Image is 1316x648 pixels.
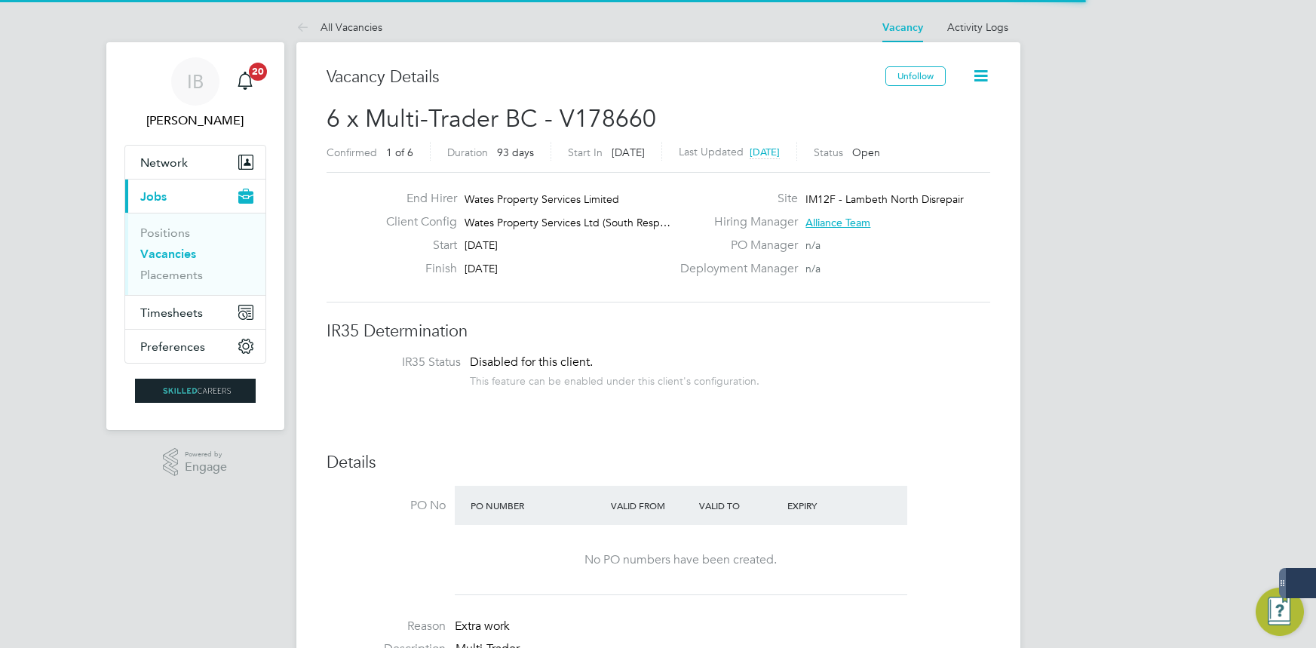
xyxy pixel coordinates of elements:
a: Vacancies [140,247,196,261]
h3: Vacancy Details [327,66,885,88]
nav: Main navigation [106,42,284,430]
label: Deployment Manager [671,261,798,277]
label: IR35 Status [342,355,461,370]
label: Reason [327,619,446,634]
button: Network [125,146,265,179]
label: Hiring Manager [671,214,798,230]
span: IB [187,72,204,91]
span: 1 of 6 [386,146,413,159]
div: This feature can be enabled under this client's configuration. [470,370,759,388]
a: Positions [140,226,190,240]
img: skilledcareers-logo-retina.png [135,379,256,403]
h3: Details [327,452,990,474]
span: Network [140,155,188,170]
span: Powered by [185,448,227,461]
label: Site [671,191,798,207]
div: Valid From [607,492,695,519]
span: Wates Property Services Ltd (South Resp… [465,216,670,229]
label: Confirmed [327,146,377,159]
a: 20 [230,57,260,106]
span: Engage [185,461,227,474]
label: Finish [374,261,457,277]
div: Expiry [784,492,872,519]
label: Duration [447,146,488,159]
span: [DATE] [750,146,780,158]
a: Powered byEngage [163,448,227,477]
button: Timesheets [125,296,265,329]
span: 6 x Multi-Trader BC - V178660 [327,104,656,134]
span: Wates Property Services Limited [465,192,619,206]
span: Extra work [455,619,510,634]
span: Alliance Team [805,216,870,229]
span: Disabled for this client. [470,355,593,370]
label: Status [814,146,843,159]
span: IM12F - Lambeth North Disrepair [805,192,964,206]
label: Client Config [374,214,457,230]
a: IB[PERSON_NAME] [124,57,266,130]
button: Engage Resource Center [1256,588,1304,636]
div: No PO numbers have been created. [470,552,892,568]
label: PO Manager [671,238,798,253]
button: Unfollow [885,66,946,86]
h3: IR35 Determination [327,321,990,342]
a: Activity Logs [947,20,1008,34]
span: [DATE] [465,262,498,275]
button: Jobs [125,180,265,213]
label: Last Updated [679,145,744,158]
span: Open [852,146,880,159]
div: PO Number [467,492,608,519]
span: n/a [805,262,821,275]
span: [DATE] [612,146,645,159]
a: Go to home page [124,379,266,403]
span: 20 [249,63,267,81]
label: Start [374,238,457,253]
div: Valid To [695,492,784,519]
span: n/a [805,238,821,252]
a: All Vacancies [296,20,382,34]
label: Start In [568,146,603,159]
div: Jobs [125,213,265,295]
span: Timesheets [140,306,203,320]
a: Placements [140,268,203,282]
span: 93 days [497,146,534,159]
label: End Hirer [374,191,457,207]
label: PO No [327,498,446,514]
button: Preferences [125,330,265,363]
a: Vacancy [882,21,923,34]
span: [DATE] [465,238,498,252]
span: Preferences [140,339,205,354]
span: Isabelle Blackhall [124,112,266,130]
span: Jobs [140,189,167,204]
